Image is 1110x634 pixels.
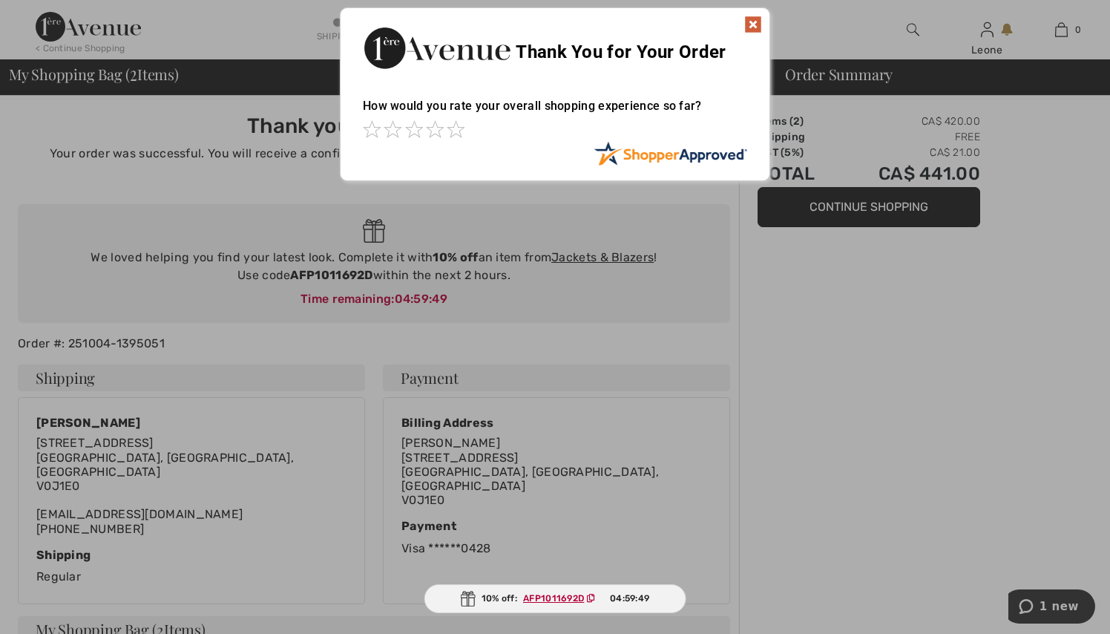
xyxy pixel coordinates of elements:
[424,584,686,613] div: 10% off:
[461,591,476,607] img: Gift.svg
[523,593,584,604] ins: AFP1011692D
[744,16,762,33] img: x
[31,10,70,24] span: 1 new
[363,23,511,73] img: Thank You for Your Order
[610,592,649,605] span: 04:59:49
[516,42,726,62] span: Thank You for Your Order
[363,84,747,141] div: How would you rate your overall shopping experience so far?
